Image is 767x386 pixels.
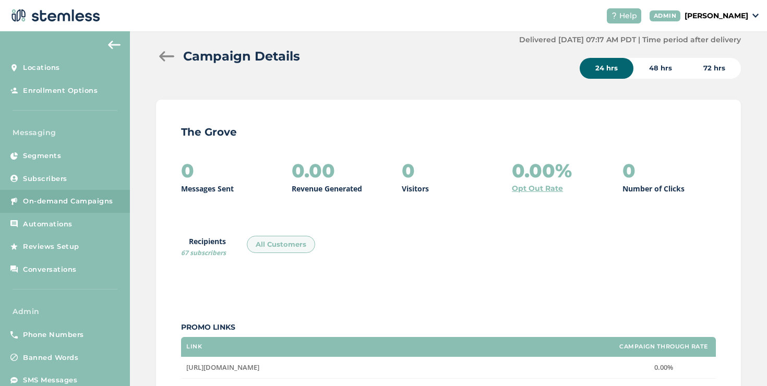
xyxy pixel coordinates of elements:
[715,336,767,386] iframe: Chat Widget
[247,236,315,254] div: All Customers
[23,353,78,363] span: Banned Words
[181,322,716,333] label: Promo Links
[402,183,429,194] p: Visitors
[685,10,748,21] p: [PERSON_NAME]
[186,343,202,350] label: Link
[512,183,563,194] a: Opt Out Rate
[619,343,708,350] label: Campaign Through Rate
[617,363,711,372] label: 0.00%
[512,160,572,181] h2: 0.00%
[186,363,606,372] label: https://thegroveca.com/menu/?dtche%5Bpath%5D=specials
[8,5,100,26] img: logo-dark-0685b13c.svg
[622,160,636,181] h2: 0
[181,248,226,257] span: 67 subscribers
[23,151,61,161] span: Segments
[402,160,415,181] h2: 0
[23,174,67,184] span: Subscribers
[108,41,121,49] img: icon-arrow-back-accent-c549486e.svg
[292,183,362,194] p: Revenue Generated
[292,160,335,181] h2: 0.00
[633,58,688,79] div: 48 hrs
[688,58,741,79] div: 72 hrs
[23,86,98,96] span: Enrollment Options
[23,196,113,207] span: On-demand Campaigns
[183,47,300,66] h2: Campaign Details
[186,363,259,372] span: [URL][DOMAIN_NAME]
[23,264,77,275] span: Conversations
[181,183,234,194] p: Messages Sent
[622,183,685,194] p: Number of Clicks
[619,10,637,21] span: Help
[181,236,226,258] label: Recipients
[611,13,617,19] img: icon-help-white-03924b79.svg
[181,160,194,181] h2: 0
[23,330,84,340] span: Phone Numbers
[654,363,673,372] span: 0.00%
[650,10,681,21] div: ADMIN
[181,125,716,139] p: The Grove
[23,242,79,252] span: Reviews Setup
[752,14,759,18] img: icon_down-arrow-small-66adaf34.svg
[23,63,60,73] span: Locations
[23,375,77,385] span: SMS Messages
[519,34,741,45] label: Delivered [DATE] 07:17 AM PDT | Time period after delivery
[580,58,633,79] div: 24 hrs
[23,219,73,230] span: Automations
